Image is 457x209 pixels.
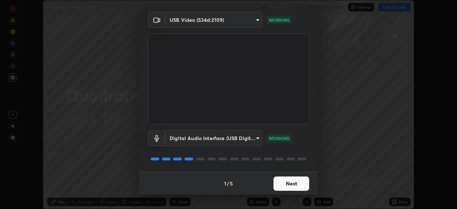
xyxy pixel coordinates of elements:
p: WORKING [268,135,290,141]
h4: / [227,180,229,187]
div: USB Video (534d:2109) [165,130,262,146]
h4: 5 [230,180,233,187]
h4: 1 [224,180,226,187]
button: Next [273,176,309,191]
p: WORKING [268,17,290,23]
div: USB Video (534d:2109) [165,12,262,28]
